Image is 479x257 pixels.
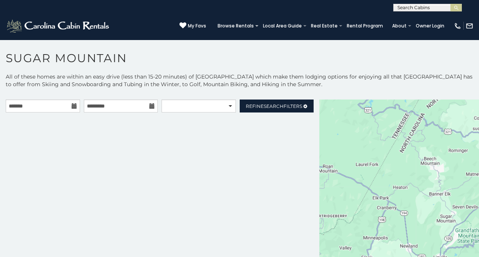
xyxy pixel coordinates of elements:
img: mail-regular-white.png [466,22,473,30]
a: Local Area Guide [259,21,306,31]
a: My Favs [179,22,206,30]
img: phone-regular-white.png [454,22,461,30]
span: My Favs [188,22,206,29]
img: White-1-2.png [6,18,111,34]
a: Owner Login [412,21,448,31]
a: RefineSearchFilters [240,100,314,112]
a: Rental Program [343,21,387,31]
a: About [388,21,410,31]
span: Search [264,103,284,109]
span: Refine Filters [246,103,302,109]
a: Browse Rentals [214,21,258,31]
a: Real Estate [307,21,341,31]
